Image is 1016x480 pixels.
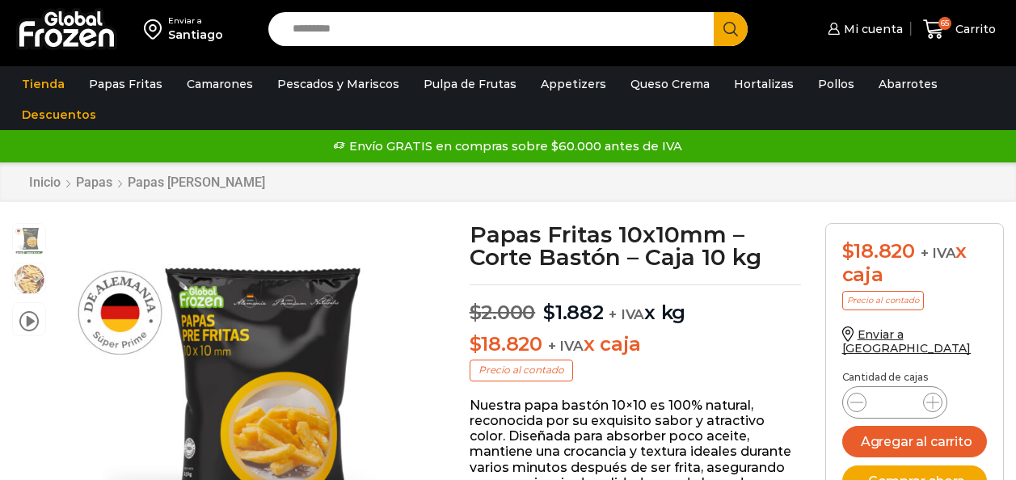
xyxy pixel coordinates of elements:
[921,245,956,261] span: + IVA
[13,224,45,256] span: 10×10
[842,372,987,383] p: Cantidad de cajas
[14,69,73,99] a: Tienda
[81,69,171,99] a: Papas Fritas
[543,301,604,324] bdi: 1.882
[28,175,266,190] nav: Breadcrumb
[842,426,987,457] button: Agregar al carrito
[871,69,946,99] a: Abarrotes
[168,15,223,27] div: Enviar a
[470,360,573,381] p: Precio al contado
[168,27,223,43] div: Santiago
[543,301,555,324] span: $
[622,69,718,99] a: Queso Crema
[842,327,972,356] a: Enviar a [GEOGRAPHIC_DATA]
[533,69,614,99] a: Appetizers
[726,69,802,99] a: Hortalizas
[842,239,854,263] span: $
[842,240,987,287] div: x caja
[824,13,903,45] a: Mi cuenta
[714,12,748,46] button: Search button
[14,99,104,130] a: Descuentos
[810,69,862,99] a: Pollos
[470,284,801,325] p: x kg
[470,332,542,356] bdi: 18.820
[28,175,61,190] a: Inicio
[842,239,915,263] bdi: 18.820
[127,175,266,190] a: Papas [PERSON_NAME]
[609,306,644,322] span: + IVA
[75,175,113,190] a: Papas
[144,15,168,43] img: address-field-icon.svg
[938,17,951,30] span: 65
[919,11,1000,48] a: 65 Carrito
[470,301,482,324] span: $
[470,332,482,356] span: $
[951,21,996,37] span: Carrito
[548,338,584,354] span: + IVA
[470,223,801,268] h1: Papas Fritas 10x10mm – Corte Bastón – Caja 10 kg
[840,21,903,37] span: Mi cuenta
[179,69,261,99] a: Camarones
[470,301,536,324] bdi: 2.000
[842,291,924,310] p: Precio al contado
[879,391,910,414] input: Product quantity
[269,69,407,99] a: Pescados y Mariscos
[415,69,525,99] a: Pulpa de Frutas
[13,263,45,296] span: 10×10
[470,333,801,356] p: x caja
